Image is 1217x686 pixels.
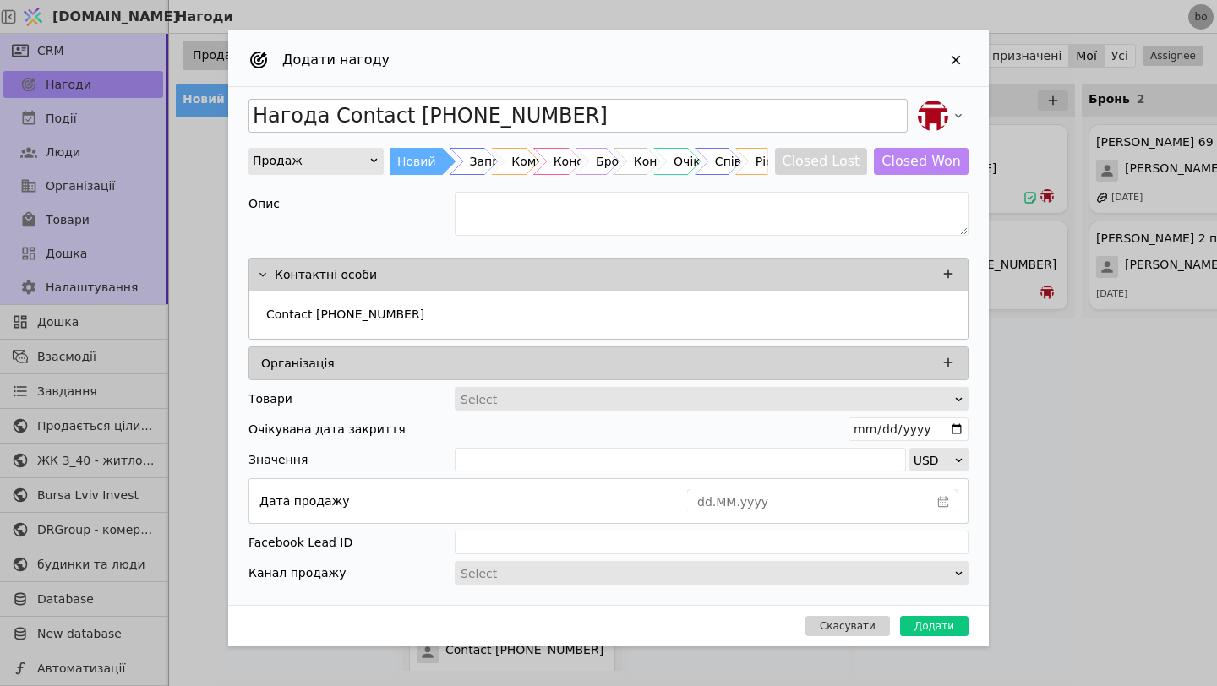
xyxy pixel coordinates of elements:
[282,50,390,70] h2: Додати нагоду
[756,148,810,175] div: Рієлтори
[554,148,637,175] div: Консультація
[674,148,744,175] div: Очікування
[805,616,890,636] button: Скасувати
[775,148,868,175] button: Closed Lost
[253,149,368,172] div: Продаж
[266,306,424,324] p: Contact [PHONE_NUMBER]
[900,616,969,636] button: Додати
[634,148,693,175] div: Контракт
[511,148,587,175] div: Комунікація
[918,101,948,131] img: bo
[248,99,908,133] input: Ім'я
[688,490,930,514] input: dd.MM.yyyy
[259,489,349,513] div: Дата продажу
[937,496,949,508] svg: calender simple
[275,266,377,284] p: Контактні особи
[248,192,455,215] div: Опис
[461,562,952,585] div: Select
[596,148,633,175] div: Бронь
[248,417,406,441] div: Очікувана дата закриття
[914,449,953,472] div: USD
[228,30,989,646] div: Add Opportunity
[248,387,292,411] div: Товари
[248,448,308,471] span: Значення
[248,531,352,554] div: Facebook Lead ID
[397,148,436,175] div: Новий
[715,148,779,175] div: Співпраця
[470,148,548,175] div: Запрошення
[261,355,335,373] p: Організація
[248,561,346,585] div: Канал продажу
[874,148,969,175] button: Closed Won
